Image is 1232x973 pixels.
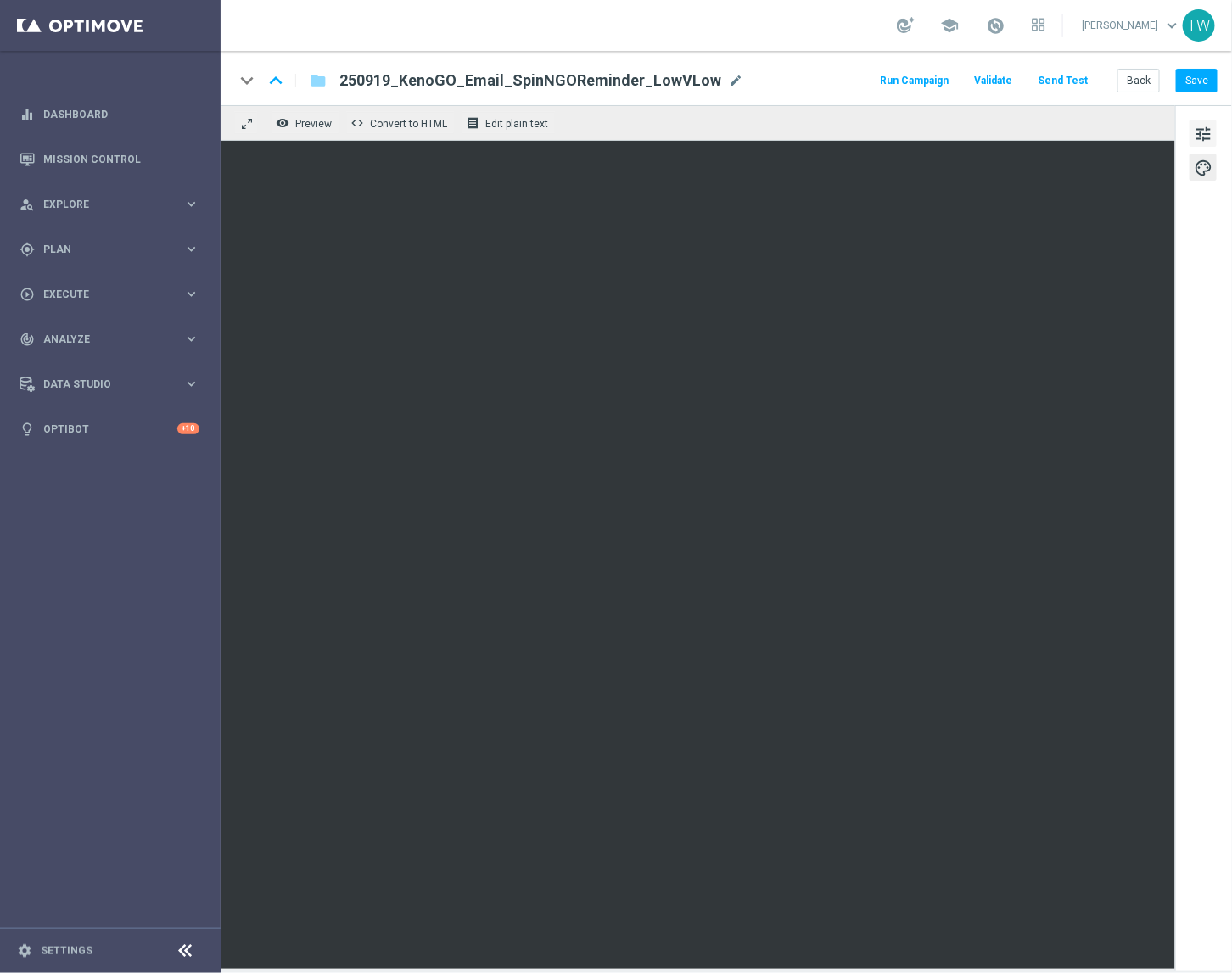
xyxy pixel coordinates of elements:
span: Execute [43,289,183,299]
a: Dashboard [43,92,199,137]
i: gps_fixed [20,242,35,257]
span: Plan [43,244,183,254]
button: track_changes Analyze keyboard_arrow_right [19,333,200,346]
i: receipt [466,116,479,130]
i: keyboard_arrow_right [183,241,199,257]
span: tune [1194,123,1212,145]
button: remove_red_eye Preview [272,112,339,134]
i: folder [310,70,327,91]
span: palette [1194,157,1212,179]
span: Convert to HTML [370,118,447,130]
button: Send Test [1035,70,1090,92]
button: equalizer Dashboard [19,108,200,121]
button: lightbulb Optibot +10 [19,422,200,436]
i: settings [17,943,32,959]
button: code Convert to HTML [346,112,455,134]
span: Data Studio [43,379,183,389]
span: Preview [295,118,332,130]
button: receipt Edit plain text [462,112,556,134]
button: play_circle_outline Execute keyboard_arrow_right [19,288,200,301]
button: Mission Control [19,153,200,166]
button: Save [1176,69,1218,92]
i: keyboard_arrow_right [183,286,199,302]
div: TW [1183,9,1215,42]
i: person_search [20,197,35,212]
span: 250919_KenoGO_Email_SpinNGOReminder_LowVLow [339,70,721,91]
i: lightbulb [20,422,35,437]
button: palette [1190,154,1217,181]
div: Dashboard [20,92,199,137]
i: keyboard_arrow_right [183,376,199,392]
div: Optibot [20,406,199,451]
i: keyboard_arrow_up [263,68,288,93]
span: Edit plain text [485,118,548,130]
span: code [350,116,364,130]
span: keyboard_arrow_down [1162,16,1181,35]
div: Execute [20,287,183,302]
i: track_changes [20,332,35,347]
span: Analyze [43,334,183,344]
i: keyboard_arrow_right [183,196,199,212]
div: +10 [177,423,199,434]
button: gps_fixed Plan keyboard_arrow_right [19,243,200,256]
i: equalizer [20,107,35,122]
span: Explore [43,199,183,210]
button: Data Studio keyboard_arrow_right [19,377,200,391]
span: school [940,16,959,35]
div: Data Studio [20,377,183,392]
button: person_search Explore keyboard_arrow_right [19,198,200,211]
div: Plan [20,242,183,257]
button: Back [1117,69,1160,92]
div: Mission Control [20,137,199,182]
span: Validate [974,75,1012,87]
a: [PERSON_NAME]keyboard_arrow_down [1080,13,1183,38]
a: Optibot [43,406,177,451]
span: mode_edit [728,73,743,88]
div: Explore [20,197,183,212]
button: tune [1190,120,1217,147]
button: Validate [972,70,1015,92]
i: keyboard_arrow_right [183,331,199,347]
i: play_circle_outline [20,287,35,302]
a: Mission Control [43,137,199,182]
a: Settings [41,946,92,956]
i: remove_red_eye [276,116,289,130]
div: Analyze [20,332,183,347]
button: Run Campaign [877,70,951,92]
button: folder [308,67,328,94]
